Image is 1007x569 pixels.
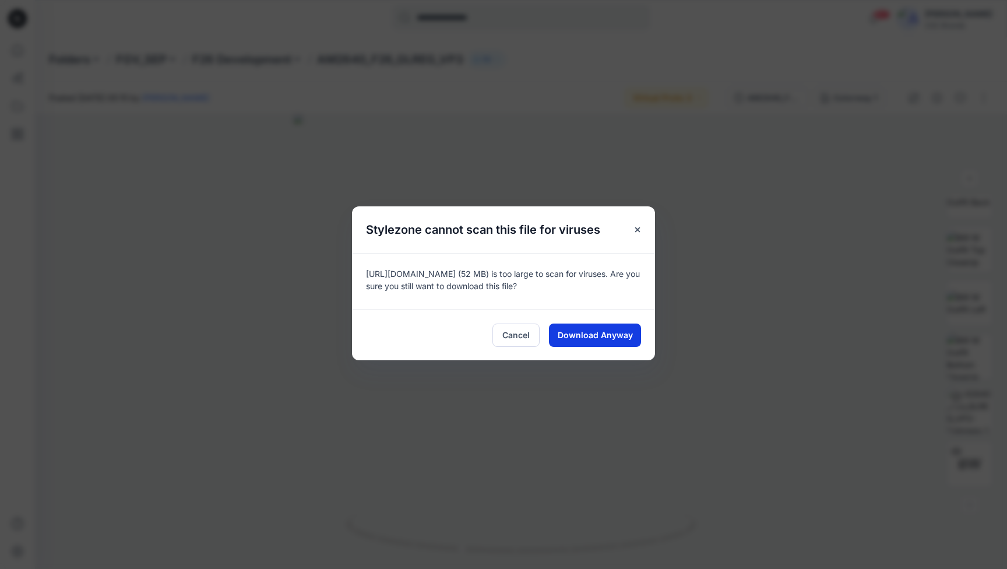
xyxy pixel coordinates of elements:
button: Download Anyway [549,324,641,347]
span: Cancel [502,329,530,341]
button: Close [627,219,648,240]
button: Cancel [492,324,540,347]
h5: Stylezone cannot scan this file for viruses [352,206,614,253]
div: [URL][DOMAIN_NAME] (52 MB) is too large to scan for viruses. Are you sure you still want to downl... [352,253,655,309]
span: Download Anyway [558,329,633,341]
